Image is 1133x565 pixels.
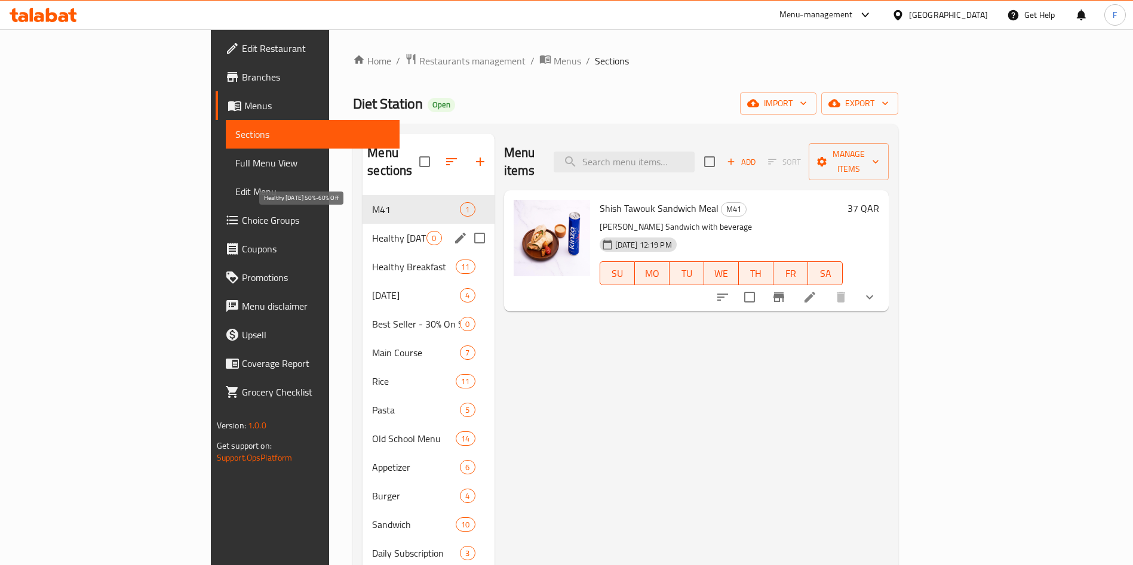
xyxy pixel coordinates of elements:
div: Pasta5 [363,396,494,424]
span: Burger [372,489,460,503]
button: SU [600,261,635,285]
a: Edit Menu [226,177,400,206]
button: export [821,92,898,115]
li: / [586,54,590,68]
a: Sections [226,120,400,149]
span: Choice Groups [242,213,391,227]
div: items [460,345,475,360]
span: Select to update [737,285,762,310]
p: [PERSON_NAME] Sandwich with beverage [600,220,843,234]
button: FR [773,261,808,285]
div: Old School Menu [372,431,456,446]
span: Manage items [818,147,879,177]
nav: breadcrumb [353,53,898,69]
a: Edit Restaurant [216,34,400,63]
div: Daily Subscription [372,546,460,560]
svg: Show Choices [862,290,877,304]
div: Open [428,98,455,112]
span: 4 [460,490,474,502]
span: Branches [242,70,391,84]
img: Shish Tawouk Sandwich Meal [514,200,590,276]
span: Select section [697,149,722,174]
span: [DATE] 12:19 PM [610,239,677,251]
span: F [1113,8,1117,21]
span: Pasta [372,403,460,417]
span: Version: [217,418,246,433]
button: MO [635,261,670,285]
a: Menu disclaimer [216,292,400,320]
span: 7 [460,347,474,359]
span: Select section first [760,153,809,171]
div: Sandwich10 [363,510,494,539]
span: 0 [460,319,474,330]
span: Promotions [242,270,391,285]
button: Manage items [809,143,889,180]
span: MO [640,265,665,282]
span: Menus [244,98,391,113]
a: Restaurants management [405,53,526,69]
div: Burger4 [363,481,494,510]
div: items [456,374,475,388]
button: import [740,92,816,115]
span: Rice [372,374,456,388]
a: Promotions [216,263,400,292]
span: Shish Tawouk Sandwich Meal [600,199,719,217]
span: SU [605,265,630,282]
span: Sandwich [372,517,456,532]
span: Full Menu View [235,156,391,170]
span: export [831,96,889,111]
button: Add [722,153,760,171]
a: Coupons [216,234,400,263]
span: TH [744,265,769,282]
div: Old School Menu14 [363,424,494,453]
button: Add section [466,147,495,176]
span: M41 [372,202,460,217]
div: items [460,202,475,217]
span: Edit Restaurant [242,41,391,55]
a: Grocery Checklist [216,378,400,406]
span: Coverage Report [242,356,391,371]
h6: 37 QAR [848,200,879,217]
div: Healthy Breakfast11 [363,252,494,281]
span: Appetizer [372,460,460,474]
h2: Menu items [504,144,540,180]
div: Healthy [DATE] 50%-60% Off0edit [363,224,494,252]
span: Coupons [242,242,391,256]
a: Edit menu item [803,290,817,304]
span: TU [674,265,699,282]
li: / [530,54,535,68]
span: SA [813,265,838,282]
span: Add [725,155,757,169]
div: items [456,260,475,274]
span: Menus [554,54,581,68]
button: sort-choices [708,283,737,311]
span: 5 [460,405,474,416]
span: 11 [456,376,474,387]
span: M41 [721,202,746,216]
span: Main Course [372,345,460,360]
div: Main Course7 [363,338,494,367]
button: TH [739,261,773,285]
div: [GEOGRAPHIC_DATA] [909,8,988,21]
button: Branch-specific-item [764,283,793,311]
a: Branches [216,63,400,91]
span: 1 [460,204,474,215]
a: Choice Groups [216,206,400,234]
span: Best Seller - 30% On Selected Items [372,317,460,331]
span: Restaurants management [419,54,526,68]
a: Menus [539,53,581,69]
div: items [460,317,475,331]
div: M41 [721,202,747,217]
span: Healthy Breakfast [372,260,456,274]
a: Upsell [216,320,400,349]
span: 3 [460,548,474,559]
div: items [456,431,475,446]
div: Menu-management [779,8,853,22]
span: [DATE] [372,288,460,302]
div: items [460,403,475,417]
div: items [426,231,441,245]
